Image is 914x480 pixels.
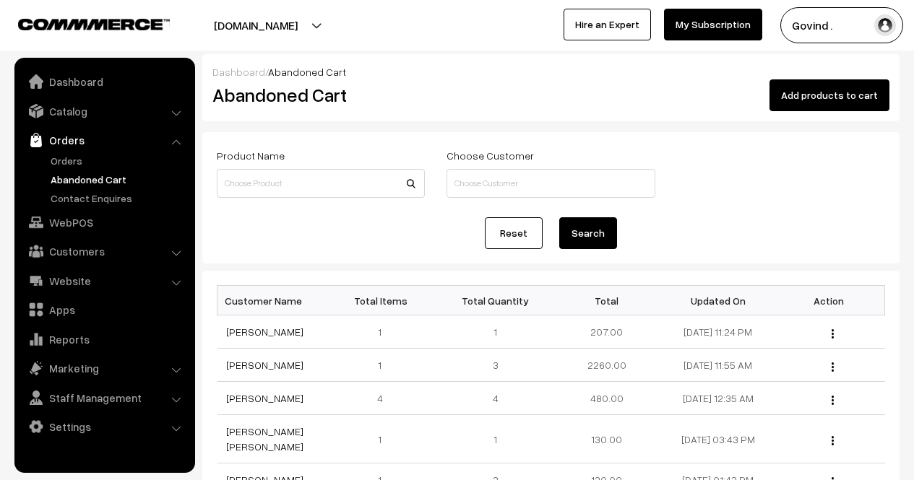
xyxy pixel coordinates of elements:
a: My Subscription [664,9,762,40]
td: 3 [440,349,551,382]
td: 1 [440,415,551,463]
th: Customer Name [217,286,329,315]
img: user [874,14,896,36]
label: Product Name [217,148,285,163]
a: Reports [18,326,190,352]
button: Add products to cart [769,79,889,111]
a: [PERSON_NAME] [226,392,303,404]
a: [PERSON_NAME] [226,326,303,338]
button: Govind . [780,7,903,43]
td: 1 [440,315,551,349]
div: / [212,64,889,79]
button: Search [559,217,617,249]
a: Orders [47,153,190,168]
th: Total Items [329,286,440,315]
a: Contact Enquires [47,191,190,206]
td: [DATE] 03:43 PM [663,415,774,463]
a: Customers [18,238,190,264]
a: Dashboard [212,66,265,78]
a: Website [18,268,190,294]
td: 4 [329,382,440,415]
td: 1 [329,349,440,382]
a: Dashboard [18,69,190,95]
a: Abandoned Cart [47,172,190,187]
td: 4 [440,382,551,415]
a: Catalog [18,98,190,124]
a: Staff Management [18,385,190,411]
input: Choose Customer [447,169,655,198]
a: WebPOS [18,209,190,235]
a: Settings [18,414,190,440]
td: [DATE] 11:24 PM [663,315,774,349]
a: COMMMERCE [18,14,145,32]
a: Hire an Expert [564,9,651,40]
a: Reset [485,217,543,249]
th: Total Quantity [440,286,551,315]
a: Orders [18,127,190,153]
a: [PERSON_NAME] [PERSON_NAME] [226,425,303,453]
a: Marketing [18,355,190,381]
input: Choose Product [217,169,425,198]
td: [DATE] 11:55 AM [663,349,774,382]
td: 1 [329,315,440,349]
td: 130.00 [551,415,663,463]
td: [DATE] 12:35 AM [663,382,774,415]
img: Menu [832,329,834,339]
a: Apps [18,297,190,323]
th: Updated On [663,286,774,315]
img: COMMMERCE [18,19,170,30]
td: 207.00 [551,315,663,349]
th: Total [551,286,663,315]
span: Abandoned Cart [268,66,346,78]
button: [DOMAIN_NAME] [163,7,348,43]
img: Menu [832,362,834,372]
th: Action [774,286,885,315]
img: Menu [832,436,834,445]
img: Menu [832,396,834,405]
td: 1 [329,415,440,463]
a: [PERSON_NAME] [226,359,303,371]
td: 480.00 [551,382,663,415]
label: Choose Customer [447,148,534,163]
h2: Abandoned Cart [212,84,423,106]
td: 2260.00 [551,349,663,382]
